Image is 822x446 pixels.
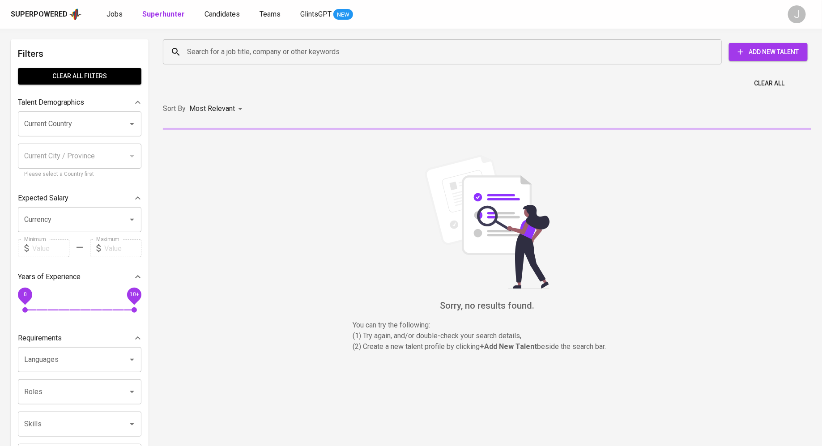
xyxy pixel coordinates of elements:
span: Jobs [106,10,123,18]
p: Years of Experience [18,272,81,282]
div: Talent Demographics [18,93,141,111]
p: You can try the following : [353,320,622,331]
p: (2) Create a new talent profile by clicking beside the search bar. [353,341,622,352]
span: Clear All [754,78,784,89]
img: app logo [69,8,81,21]
button: Open [126,386,138,398]
p: Most Relevant [189,103,235,114]
h6: Filters [18,47,141,61]
div: J [788,5,806,23]
button: Clear All [750,75,788,92]
p: Please select a Country first [24,170,135,179]
div: Requirements [18,329,141,347]
p: Requirements [18,333,62,344]
span: NEW [333,10,353,19]
p: Expected Salary [18,193,68,204]
span: Teams [260,10,281,18]
p: Sort By [163,103,186,114]
span: Candidates [204,10,240,18]
a: Teams [260,9,282,20]
input: Value [104,239,141,257]
a: Superpoweredapp logo [11,8,81,21]
p: Talent Demographics [18,97,84,108]
span: Add New Talent [736,47,801,58]
span: 0 [23,292,26,298]
p: (1) Try again, and/or double-check your search details, [353,331,622,341]
button: Open [126,213,138,226]
h6: Sorry, no results found. [163,298,811,313]
img: file_searching.svg [420,155,554,289]
a: Superhunter [142,9,187,20]
div: Most Relevant [189,101,246,117]
div: Superpowered [11,9,68,20]
a: Jobs [106,9,124,20]
span: GlintsGPT [300,10,332,18]
b: Superhunter [142,10,185,18]
button: Add New Talent [729,43,808,61]
button: Open [126,118,138,130]
a: GlintsGPT NEW [300,9,353,20]
button: Clear All filters [18,68,141,85]
span: 10+ [129,292,139,298]
button: Open [126,353,138,366]
b: + Add New Talent [480,342,537,351]
a: Candidates [204,9,242,20]
button: Open [126,418,138,430]
div: Expected Salary [18,189,141,207]
div: Years of Experience [18,268,141,286]
span: Clear All filters [25,71,134,82]
input: Value [32,239,69,257]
